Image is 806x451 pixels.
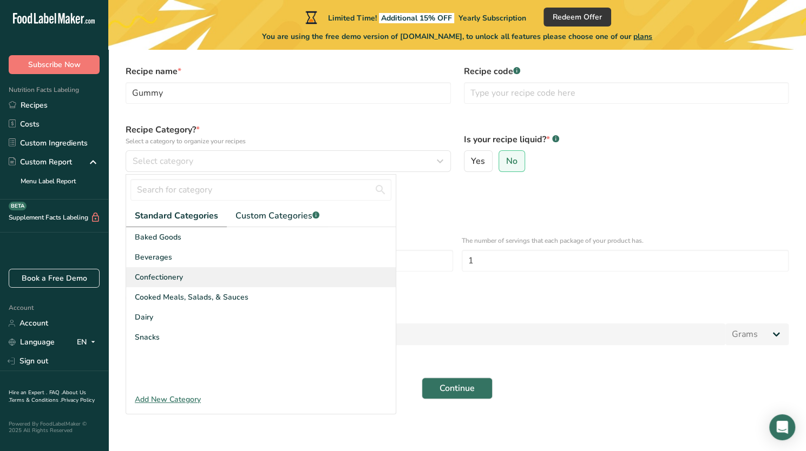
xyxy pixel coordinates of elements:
[9,421,100,434] div: Powered By FoodLabelMaker © 2025 All Rights Reserved
[633,31,652,42] span: plans
[126,136,451,146] p: Select a category to organize your recipes
[9,156,72,168] div: Custom Report
[464,133,789,146] label: Is your recipe liquid?
[9,396,61,404] a: Terms & Conditions .
[262,31,652,42] span: You are using the free demo version of [DOMAIN_NAME], to unlock all features please choose one of...
[135,271,183,283] span: Confectionery
[9,389,47,396] a: Hire an Expert .
[9,333,55,351] a: Language
[462,236,789,246] p: The number of servings that each package of your product has.
[543,8,611,26] button: Redeem Offer
[133,155,193,168] span: Select category
[126,309,789,319] p: Add recipe serving size.
[126,150,451,172] button: Select category
[379,13,454,23] span: Additional 15% OFF
[471,156,485,167] span: Yes
[464,82,789,104] input: Type your recipe code here
[61,396,95,404] a: Privacy Policy
[458,13,526,23] span: Yearly Subscription
[126,82,451,104] input: Type your recipe name here
[440,382,475,395] span: Continue
[464,65,789,78] label: Recipe code
[126,65,451,78] label: Recipe name
[769,414,795,440] div: Open Intercom Messenger
[422,377,493,399] button: Continue
[135,209,218,222] span: Standard Categories
[135,291,248,303] span: Cooked Meals, Salads, & Sauces
[126,204,789,214] div: Specify the number of servings the recipe makes OR Fix a specific serving weight
[9,389,86,404] a: About Us .
[303,11,526,24] div: Limited Time!
[126,323,725,345] input: Type your serving size here
[77,336,100,349] div: EN
[135,231,181,243] span: Baked Goods
[135,331,160,343] span: Snacks
[126,394,396,405] div: Add New Category
[126,123,451,146] label: Recipe Category?
[9,55,100,74] button: Subscribe Now
[9,269,100,288] a: Book a Free Demo
[28,59,81,70] span: Subscribe Now
[130,179,391,201] input: Search for category
[49,389,62,396] a: FAQ .
[119,278,141,288] div: OR
[9,202,27,210] div: BETA
[553,11,602,23] span: Redeem Offer
[235,209,319,222] span: Custom Categories
[126,191,789,204] div: Define serving size details
[135,251,172,263] span: Beverages
[135,311,153,323] span: Dairy
[506,156,517,167] span: No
